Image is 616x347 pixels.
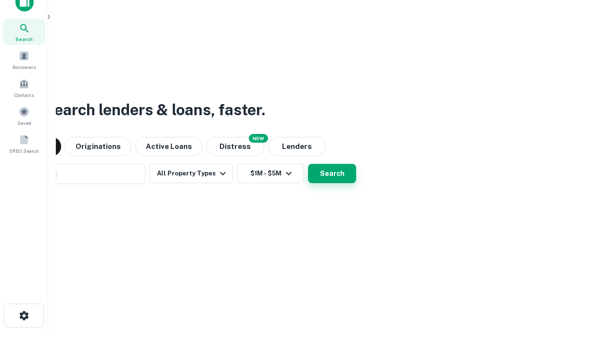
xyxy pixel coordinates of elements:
a: SREO Search [3,131,45,157]
span: Contacts [14,91,34,99]
span: SREO Search [9,147,39,155]
button: Originations [65,137,131,156]
a: Borrowers [3,47,45,73]
button: Search [308,164,356,183]
span: Borrowers [13,63,36,71]
iframe: Chat Widget [568,270,616,316]
span: Saved [17,119,31,127]
a: Search [3,19,45,45]
button: Lenders [268,137,326,156]
a: Contacts [3,75,45,101]
button: All Property Types [149,164,233,183]
h3: Search lenders & loans, faster. [44,98,265,121]
a: Saved [3,103,45,129]
button: Search distressed loans with lien and other non-mortgage details. [206,137,264,156]
button: $1M - $5M [237,164,304,183]
span: Search [15,35,33,43]
div: NEW [249,134,268,143]
button: Active Loans [135,137,203,156]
